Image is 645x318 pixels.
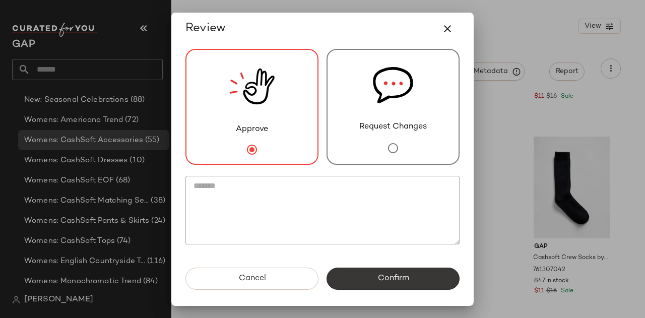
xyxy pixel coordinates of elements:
span: Cancel [238,274,266,283]
span: Review [185,21,226,37]
img: review_new_snapshot.RGmwQ69l.svg [229,50,275,123]
span: Approve [236,123,268,136]
button: Cancel [185,268,318,290]
span: Confirm [377,274,409,283]
span: Request Changes [359,121,427,133]
img: svg%3e [373,50,413,121]
button: Confirm [327,268,460,290]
